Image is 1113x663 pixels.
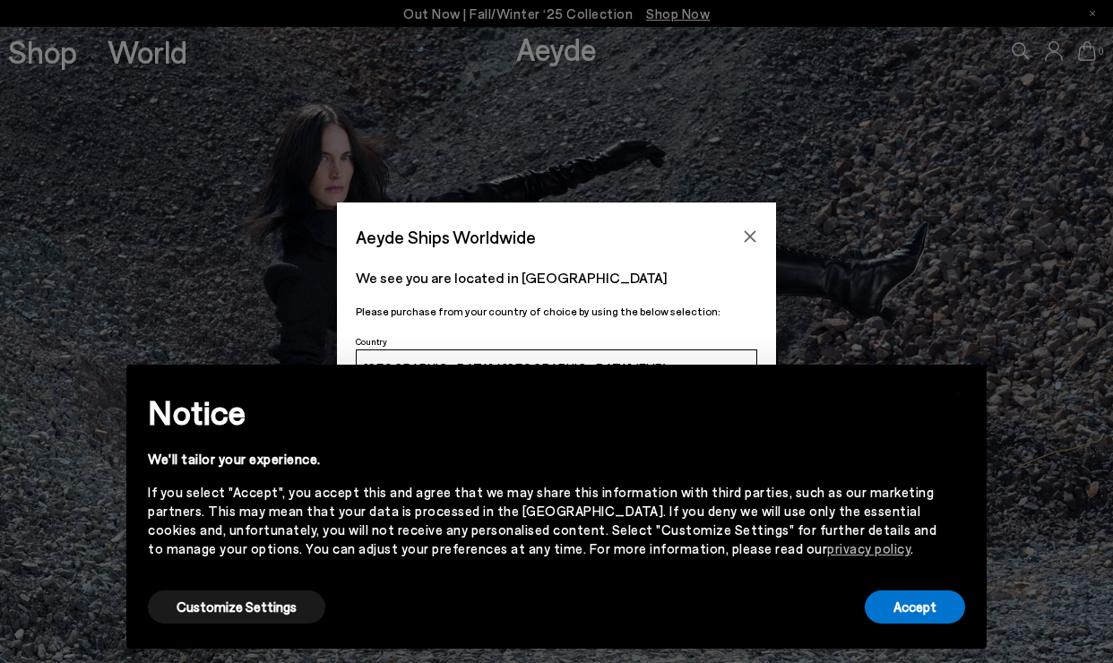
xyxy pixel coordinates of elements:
[356,336,387,347] span: Country
[148,450,936,469] div: We'll tailor your experience.
[737,223,764,250] button: Close
[148,590,325,624] button: Customize Settings
[148,389,936,435] h2: Notice
[356,221,536,253] span: Aeyde Ships Worldwide
[356,303,757,320] p: Please purchase from your country of choice by using the below selection:
[952,378,964,404] span: ×
[148,483,936,558] div: If you select "Accept", you accept this and agree that we may share this information with third p...
[827,540,910,556] a: privacy policy
[356,267,757,288] p: We see you are located in [GEOGRAPHIC_DATA]
[865,590,965,624] button: Accept
[936,370,979,413] button: Close this notice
